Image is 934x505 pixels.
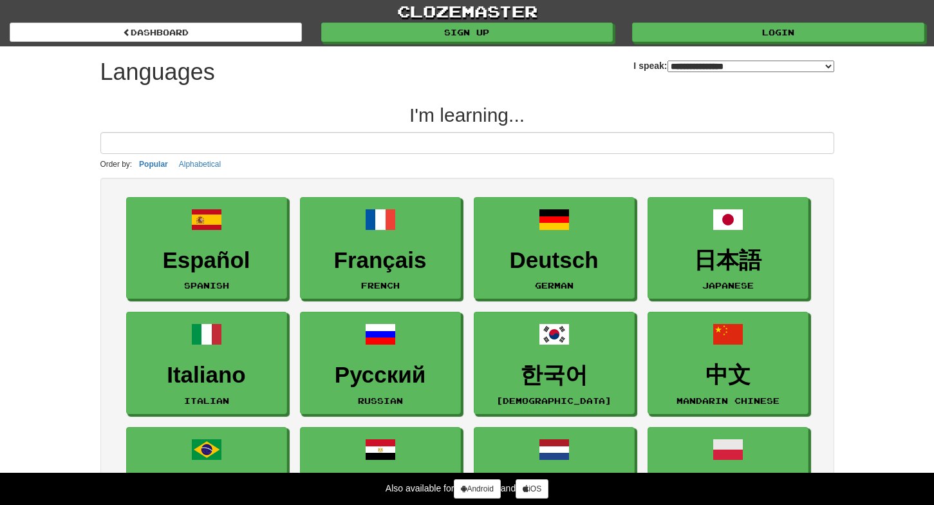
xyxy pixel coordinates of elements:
[632,23,924,42] a: Login
[516,479,548,499] a: iOS
[648,197,808,300] a: 日本語Japanese
[100,59,215,85] h1: Languages
[648,312,808,414] a: 中文Mandarin Chinese
[300,197,461,300] a: FrançaisFrench
[307,248,454,273] h3: Français
[358,396,403,405] small: Russian
[184,396,229,405] small: Italian
[655,248,801,273] h3: 日本語
[668,61,834,72] select: I speak:
[184,281,229,290] small: Spanish
[100,160,133,169] small: Order by:
[300,312,461,414] a: РусскийRussian
[655,363,801,388] h3: 中文
[633,59,834,72] label: I speak:
[535,281,574,290] small: German
[474,312,635,414] a: 한국어[DEMOGRAPHIC_DATA]
[175,157,225,171] button: Alphabetical
[307,363,454,388] h3: Русский
[10,23,302,42] a: dashboard
[496,396,612,405] small: [DEMOGRAPHIC_DATA]
[126,312,287,414] a: ItalianoItalian
[454,479,500,499] a: Android
[481,363,628,388] h3: 한국어
[677,396,780,405] small: Mandarin Chinese
[133,363,280,388] h3: Italiano
[702,281,754,290] small: Japanese
[474,197,635,300] a: DeutschGerman
[481,248,628,273] h3: Deutsch
[361,281,400,290] small: French
[100,104,834,126] h2: I'm learning...
[133,248,280,273] h3: Español
[135,157,172,171] button: Popular
[321,23,613,42] a: Sign up
[126,197,287,300] a: EspañolSpanish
